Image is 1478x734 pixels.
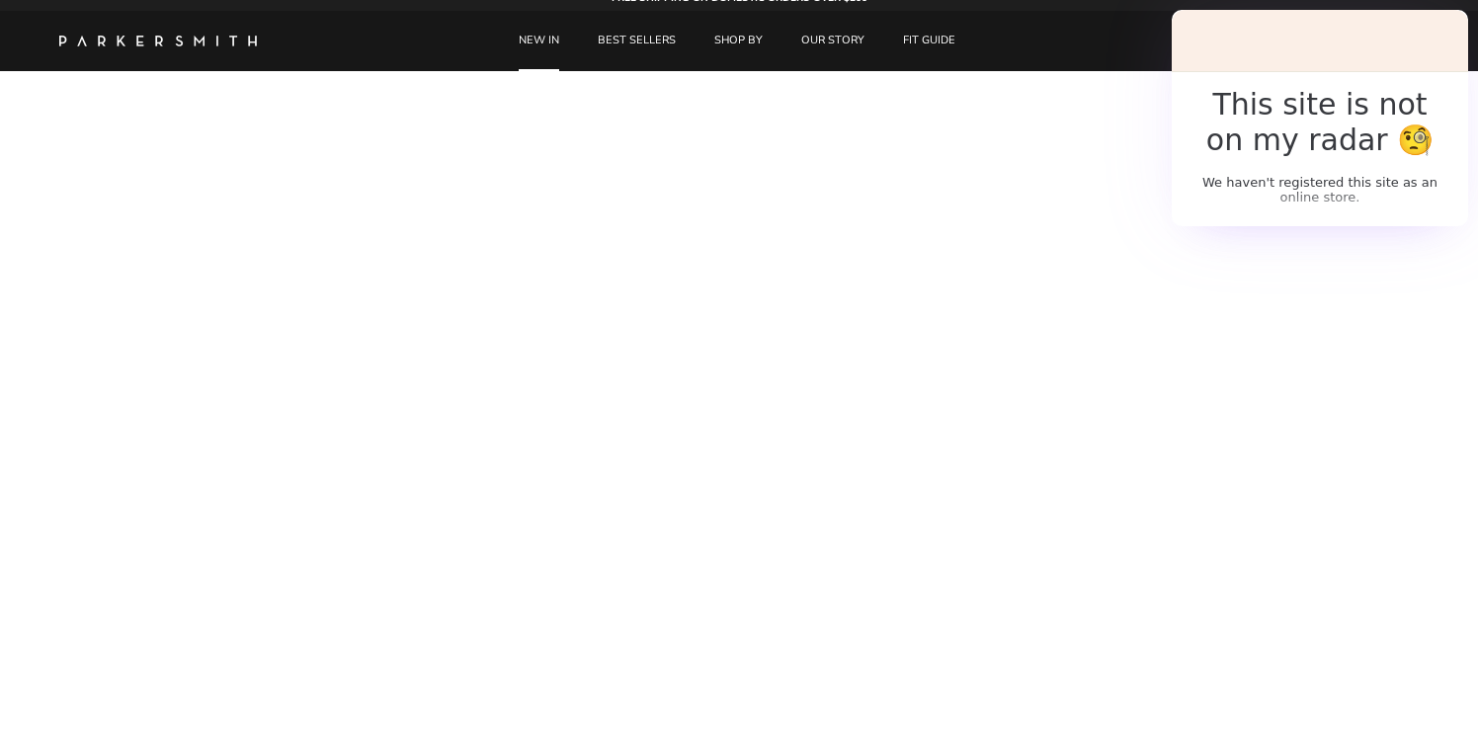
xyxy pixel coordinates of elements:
[1193,87,1447,158] h2: This site is not on my radar 🧐
[783,11,882,71] a: OUR STORY
[1193,175,1447,204] p: We haven't registered this site as an online store.
[59,36,257,46] a: Parker Smith
[501,11,577,71] a: NEW IN
[580,11,694,71] a: BEST SELLERS
[885,11,973,71] a: FIT GUIDE
[294,11,1180,71] div: Primary
[697,11,780,71] a: SHOP BY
